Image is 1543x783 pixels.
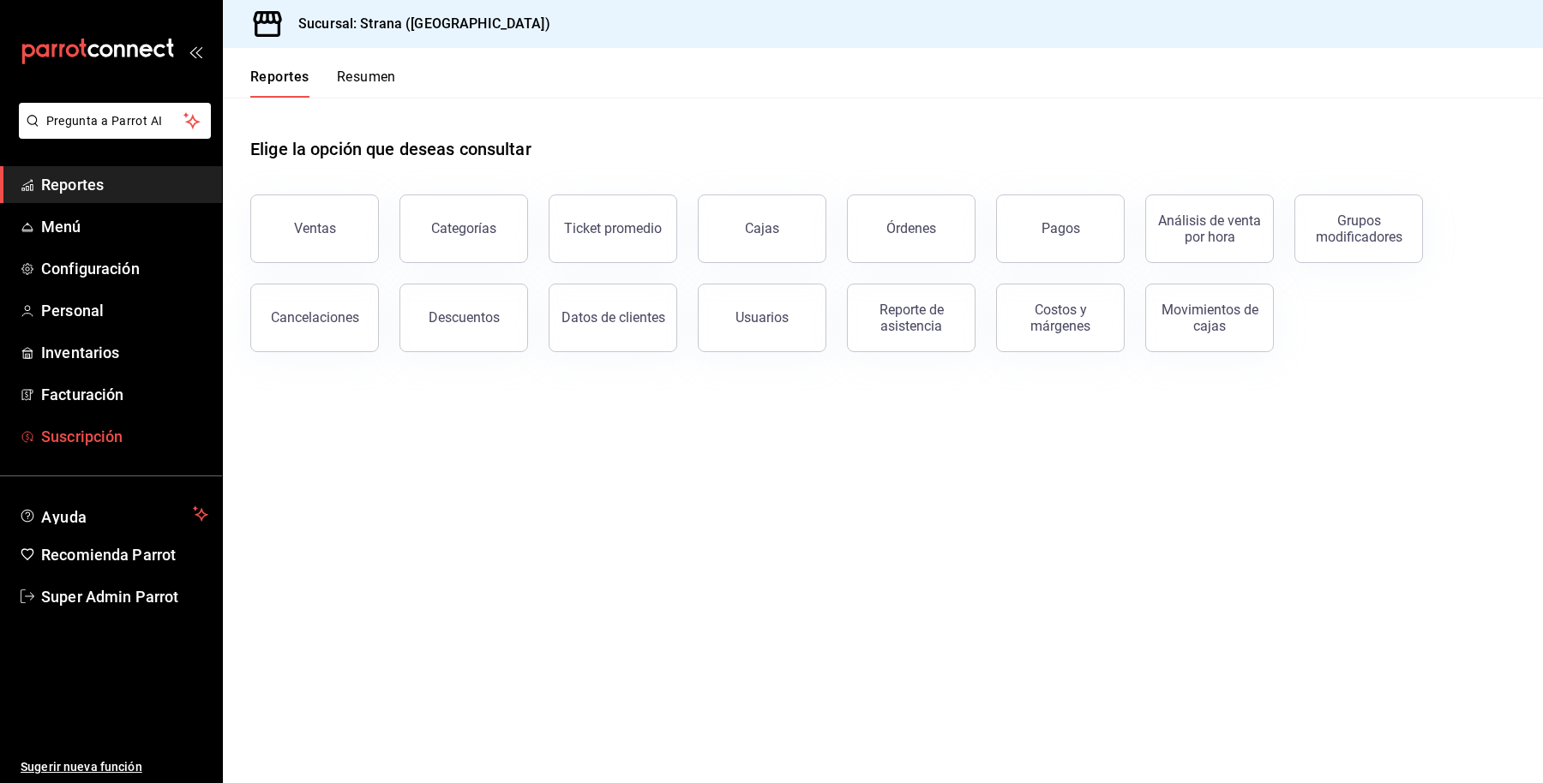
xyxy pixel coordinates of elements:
[847,194,976,263] button: Órdenes
[250,194,379,263] button: Ventas
[735,309,789,326] div: Usuarios
[858,302,964,334] div: Reporte de asistencia
[399,194,528,263] button: Categorías
[250,69,309,98] button: Reportes
[1042,220,1080,236] div: Pagos
[1145,284,1274,352] button: Movimientos de cajas
[549,284,677,352] button: Datos de clientes
[41,504,186,524] span: Ayuda
[698,284,826,352] button: Usuarios
[431,220,496,236] div: Categorías
[41,585,208,608] span: Super Admin Parrot
[12,124,211,142] a: Pregunta a Parrot AI
[1145,194,1274,263] button: Análisis de venta por hora
[745,218,780,239] div: Cajas
[19,103,211,139] button: Pregunta a Parrot AI
[549,194,677,263] button: Ticket promedio
[41,215,208,238] span: Menú
[1156,212,1263,245] div: Análisis de venta por hora
[399,284,528,352] button: Descuentos
[46,112,184,130] span: Pregunta a Parrot AI
[337,69,396,98] button: Resumen
[41,173,208,196] span: Reportes
[41,299,208,322] span: Personal
[21,758,208,776] span: Sugerir nueva función
[561,309,665,326] div: Datos de clientes
[1156,302,1263,334] div: Movimientos de cajas
[996,284,1125,352] button: Costos y márgenes
[41,341,208,364] span: Inventarios
[564,220,662,236] div: Ticket promedio
[250,69,396,98] div: navigation tabs
[250,284,379,352] button: Cancelaciones
[250,136,531,162] h1: Elige la opción que deseas consultar
[41,425,208,448] span: Suscripción
[847,284,976,352] button: Reporte de asistencia
[1306,212,1412,245] div: Grupos modificadores
[294,220,336,236] div: Ventas
[1007,302,1114,334] div: Costos y márgenes
[189,45,202,58] button: open_drawer_menu
[41,543,208,566] span: Recomienda Parrot
[285,14,550,34] h3: Sucursal: Strana ([GEOGRAPHIC_DATA])
[886,220,936,236] div: Órdenes
[429,309,500,326] div: Descuentos
[271,309,359,326] div: Cancelaciones
[698,194,826,263] a: Cajas
[41,257,208,280] span: Configuración
[996,194,1125,263] button: Pagos
[1294,194,1423,263] button: Grupos modificadores
[41,383,208,406] span: Facturación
